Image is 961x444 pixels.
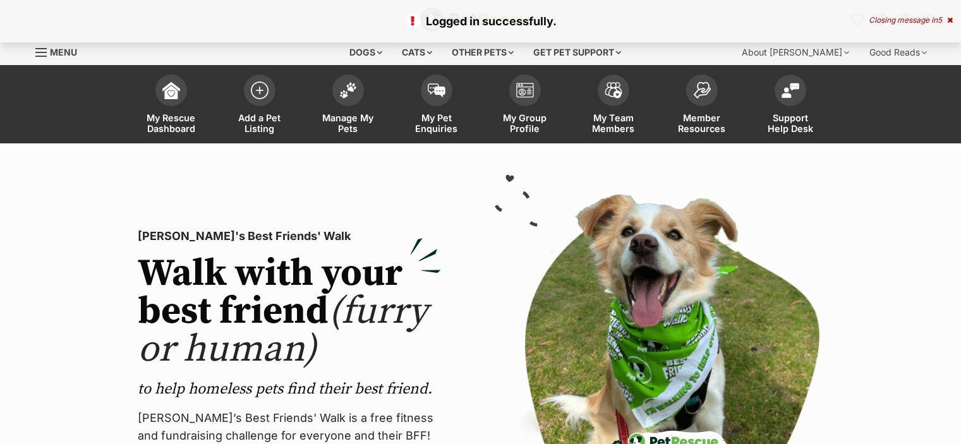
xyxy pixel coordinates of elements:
[693,81,711,99] img: member-resources-icon-8e73f808a243e03378d46382f2149f9095a855e16c252ad45f914b54edf8863c.svg
[746,68,835,143] a: Support Help Desk
[762,112,819,134] span: Support Help Desk
[304,68,392,143] a: Manage My Pets
[138,379,441,399] p: to help homeless pets find their best friend.
[35,40,86,63] a: Menu
[674,112,730,134] span: Member Resources
[138,288,428,373] span: (furry or human)
[443,40,523,65] div: Other pets
[497,112,553,134] span: My Group Profile
[320,112,377,134] span: Manage My Pets
[481,68,569,143] a: My Group Profile
[138,255,441,369] h2: Walk with your best friend
[733,40,858,65] div: About [PERSON_NAME]
[341,40,391,65] div: Dogs
[658,68,746,143] a: Member Resources
[393,40,441,65] div: Cats
[162,81,180,99] img: dashboard-icon-eb2f2d2d3e046f16d808141f083e7271f6b2e854fb5c12c21221c1fb7104beca.svg
[408,112,465,134] span: My Pet Enquiries
[138,227,441,245] p: [PERSON_NAME]'s Best Friends' Walk
[569,68,658,143] a: My Team Members
[215,68,304,143] a: Add a Pet Listing
[50,47,77,57] span: Menu
[339,82,357,99] img: manage-my-pets-icon-02211641906a0b7f246fdf0571729dbe1e7629f14944591b6c1af311fb30b64b.svg
[231,112,288,134] span: Add a Pet Listing
[782,83,799,98] img: help-desk-icon-fdf02630f3aa405de69fd3d07c3f3aa587a6932b1a1747fa1d2bba05be0121f9.svg
[516,83,534,98] img: group-profile-icon-3fa3cf56718a62981997c0bc7e787c4b2cf8bcc04b72c1350f741eb67cf2f40e.svg
[524,40,630,65] div: Get pet support
[605,82,622,99] img: team-members-icon-5396bd8760b3fe7c0b43da4ab00e1e3bb1a5d9ba89233759b79545d2d3fc5d0d.svg
[392,68,481,143] a: My Pet Enquiries
[127,68,215,143] a: My Rescue Dashboard
[428,83,445,97] img: pet-enquiries-icon-7e3ad2cf08bfb03b45e93fb7055b45f3efa6380592205ae92323e6603595dc1f.svg
[861,40,936,65] div: Good Reads
[143,112,200,134] span: My Rescue Dashboard
[585,112,642,134] span: My Team Members
[251,81,269,99] img: add-pet-listing-icon-0afa8454b4691262ce3f59096e99ab1cd57d4a30225e0717b998d2c9b9846f56.svg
